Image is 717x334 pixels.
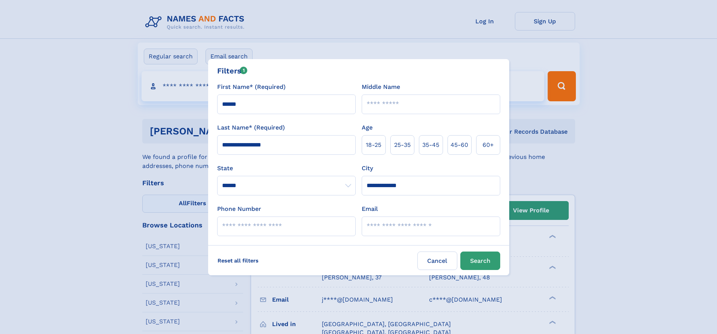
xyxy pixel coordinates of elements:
span: 18‑25 [366,140,381,149]
label: Cancel [417,252,457,270]
label: Reset all filters [213,252,263,270]
label: Age [362,123,373,132]
label: First Name* (Required) [217,82,286,92]
label: State [217,164,356,173]
button: Search [460,252,500,270]
label: City [362,164,373,173]
span: 60+ [483,140,494,149]
label: Phone Number [217,204,261,214]
label: Email [362,204,378,214]
div: Filters [217,65,248,76]
label: Last Name* (Required) [217,123,285,132]
span: 45‑60 [451,140,468,149]
span: 35‑45 [422,140,439,149]
span: 25‑35 [394,140,411,149]
label: Middle Name [362,82,400,92]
